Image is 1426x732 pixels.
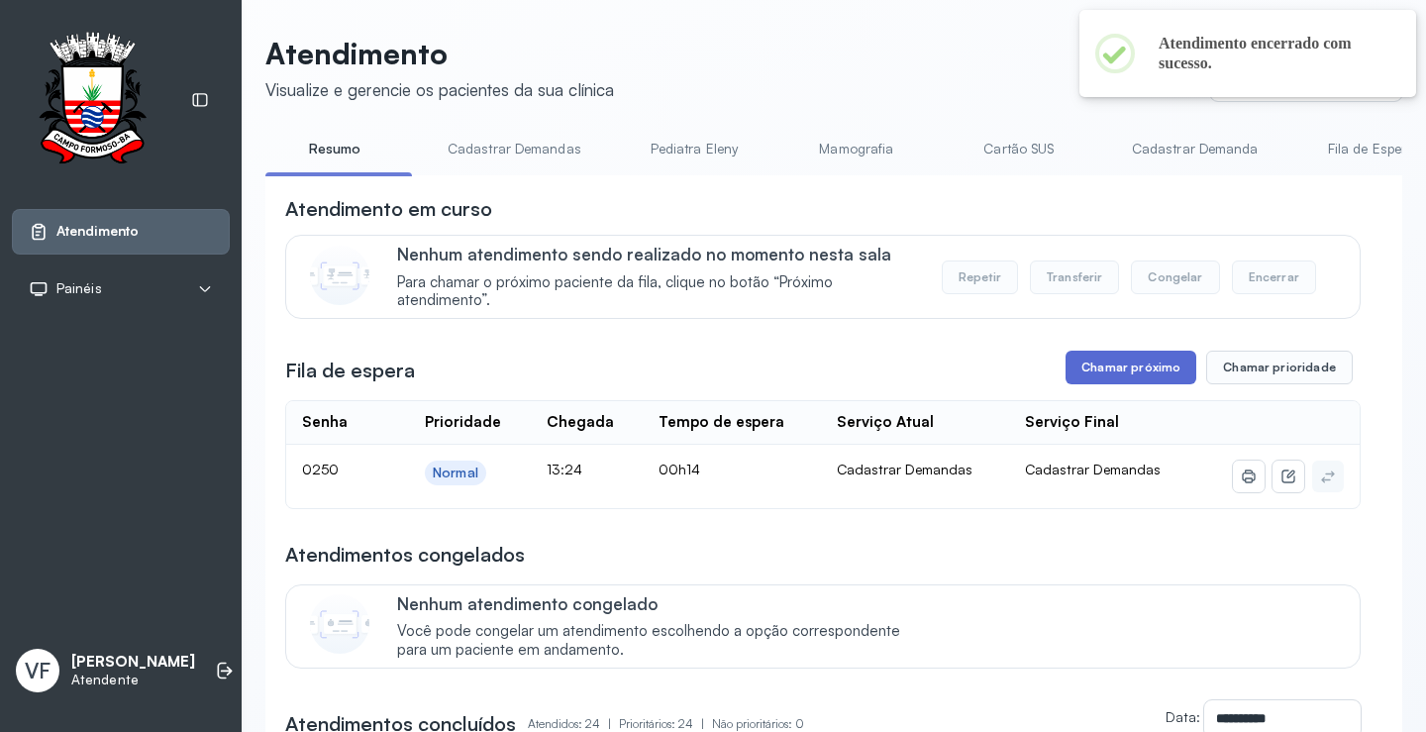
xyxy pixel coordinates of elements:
[942,261,1018,294] button: Repetir
[1025,461,1161,477] span: Cadastrar Demandas
[71,653,195,672] p: [PERSON_NAME]
[285,541,525,569] h3: Atendimentos congelados
[265,133,404,165] a: Resumo
[265,36,614,71] p: Atendimento
[1066,351,1196,384] button: Chamar próximo
[397,273,921,311] span: Para chamar o próximo paciente da fila, clique no botão “Próximo atendimento”.
[950,133,1088,165] a: Cartão SUS
[547,413,614,432] div: Chegada
[547,461,582,477] span: 13:24
[1131,261,1219,294] button: Congelar
[397,622,921,660] span: Você pode congelar um atendimento escolhendo a opção correspondente para um paciente em andamento.
[428,133,601,165] a: Cadastrar Demandas
[285,195,492,223] h3: Atendimento em curso
[1030,261,1120,294] button: Transferir
[310,594,369,654] img: Imagem de CalloutCard
[265,79,614,100] div: Visualize e gerencie os pacientes da sua clínica
[608,716,611,731] span: |
[397,593,921,614] p: Nenhum atendimento congelado
[837,413,934,432] div: Serviço Atual
[625,133,764,165] a: Pediatra Eleny
[310,246,369,305] img: Imagem de CalloutCard
[1112,133,1278,165] a: Cadastrar Demanda
[837,461,994,478] div: Cadastrar Demandas
[56,280,102,297] span: Painéis
[787,133,926,165] a: Mamografia
[29,222,213,242] a: Atendimento
[701,716,704,731] span: |
[397,244,921,264] p: Nenhum atendimento sendo realizado no momento nesta sala
[71,672,195,688] p: Atendente
[302,461,339,477] span: 0250
[425,413,501,432] div: Prioridade
[56,223,139,240] span: Atendimento
[659,413,784,432] div: Tempo de espera
[285,357,415,384] h3: Fila de espera
[302,413,348,432] div: Senha
[659,461,700,477] span: 00h14
[1025,413,1119,432] div: Serviço Final
[433,465,478,481] div: Normal
[1159,34,1384,73] h2: Atendimento encerrado com sucesso.
[1206,351,1353,384] button: Chamar prioridade
[21,32,163,169] img: Logotipo do estabelecimento
[1232,261,1316,294] button: Encerrar
[1166,708,1200,725] label: Data:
